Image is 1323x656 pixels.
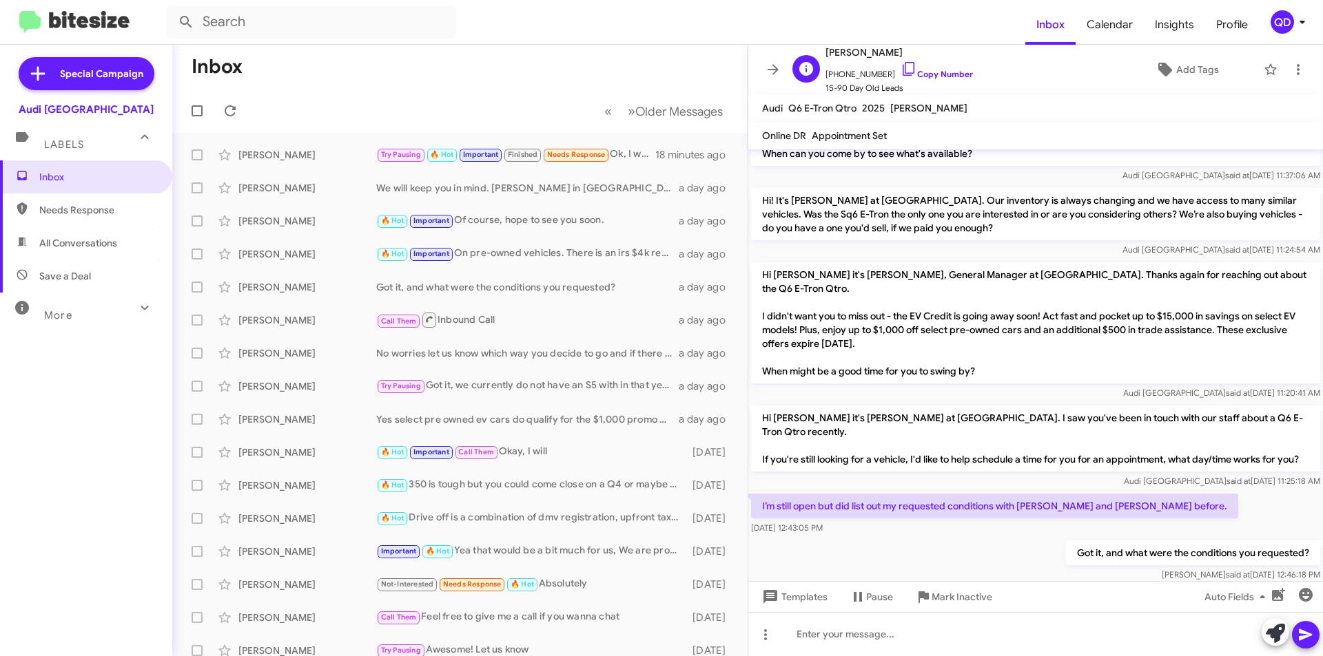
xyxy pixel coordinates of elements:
span: Needs Response [443,580,502,589]
div: Yea that would be a bit much for us, We are probably somewhere in the 5k range. [376,543,686,559]
div: [PERSON_NAME] [238,379,376,393]
button: Next [619,97,731,125]
div: [PERSON_NAME] [238,313,376,327]
div: [PERSON_NAME] [238,445,376,459]
span: Online DR [762,129,806,142]
button: QD [1259,10,1308,34]
span: 🔥 Hot [426,547,449,556]
span: Audi [GEOGRAPHIC_DATA] [DATE] 11:37:06 AM [1122,170,1320,180]
button: Mark Inactive [904,584,1003,609]
div: Yes select pre owned ev cars do qualify for the $1,000 promo are you able to come in this weekend? [376,412,679,426]
span: Q6 E-Tron Qtro [788,102,857,114]
span: [PERSON_NAME] [825,44,973,61]
input: Search [167,6,456,39]
p: Hi [PERSON_NAME] it's [PERSON_NAME], General Manager at [GEOGRAPHIC_DATA]. Thanks again for reach... [751,262,1320,383]
span: 🔥 Hot [381,216,404,225]
span: Important [413,447,449,456]
div: a day ago [679,181,737,195]
div: [PERSON_NAME] [238,611,376,624]
a: Inbox [1025,5,1076,45]
a: Copy Number [901,69,973,79]
div: [PERSON_NAME] [238,181,376,195]
div: Got it, and what were the conditions you requested? [376,280,679,294]
span: Important [413,249,449,258]
span: Appointment Set [812,129,887,142]
span: 🔥 Hot [381,514,404,522]
span: Add Tags [1176,57,1219,82]
span: Try Pausing [381,646,421,655]
div: Got it, we currently do not have an S5 with in that yea range but I will keep my eye out if we ev... [376,378,679,394]
span: Special Campaign [60,67,143,81]
div: Ok, I will be leaving for your dealership at 1:30pm. Let me know before then if I shouldn't make ... [376,147,655,162]
a: Insights [1144,5,1205,45]
span: Profile [1205,5,1259,45]
div: [PERSON_NAME] [238,346,376,360]
span: Not-Interested [381,580,434,589]
div: [DATE] [686,578,737,591]
div: 350 is tough but you could come close on a Q4 or maybe even a A3 [376,477,686,493]
div: [DATE] [686,511,737,525]
div: [PERSON_NAME] [238,148,376,162]
p: Hi! It's [PERSON_NAME] at [GEOGRAPHIC_DATA]. Our inventory is always changing and we have access ... [751,188,1320,240]
p: I’m still open but did list out my requested conditions with [PERSON_NAME] and [PERSON_NAME] before. [751,494,1238,518]
div: [DATE] [686,611,737,624]
span: Audi [GEOGRAPHIC_DATA] [DATE] 11:25:18 AM [1124,476,1320,486]
span: Call Them [381,317,417,326]
span: Templates [759,584,828,609]
div: [PERSON_NAME] [238,578,376,591]
span: 🔥 Hot [381,447,404,456]
span: 🔥 Hot [381,480,404,489]
div: QD [1271,10,1294,34]
div: a day ago [679,280,737,294]
div: [PERSON_NAME] [238,511,376,525]
span: Call Them [458,447,494,456]
div: a day ago [679,247,737,261]
span: 🔥 Hot [430,150,453,159]
div: Drive off is a combination of dmv registration, upfront taxes and first month payment so that is ... [376,510,686,526]
span: Labels [44,138,84,151]
button: Pause [839,584,904,609]
span: Audi [762,102,783,114]
span: « [604,103,612,120]
div: [DATE] [686,478,737,492]
span: 🔥 Hot [381,249,404,258]
span: 2025 [862,102,885,114]
div: Audi [GEOGRAPHIC_DATA] [19,103,154,116]
div: Absolutely [376,576,686,592]
div: [PERSON_NAME] [238,280,376,294]
button: Templates [748,584,839,609]
div: a day ago [679,346,737,360]
span: Audi [GEOGRAPHIC_DATA] [DATE] 11:20:41 AM [1123,388,1320,398]
span: Inbox [39,170,156,184]
div: Feel free to give me a call if you wanna chat [376,609,686,625]
div: a day ago [679,313,737,327]
div: On pre-owned vehicles. There is an irs $4k rebate for people who qualify. [376,246,679,262]
span: Mark Inactive [932,584,992,609]
span: Save a Deal [39,269,91,283]
div: No worries let us know which way you decide to go and if there is anything we can do to help make... [376,346,679,360]
span: [PHONE_NUMBER] [825,61,973,81]
p: Got it, and what were the conditions you requested? [1066,540,1320,565]
span: Try Pausing [381,150,421,159]
div: Of course, hope to see you soon. [376,213,679,229]
div: [PERSON_NAME] [238,247,376,261]
span: [DATE] 12:43:05 PM [751,522,823,533]
div: [PERSON_NAME] [238,544,376,558]
div: [PERSON_NAME] [238,214,376,228]
button: Previous [596,97,620,125]
div: [PERSON_NAME] [238,412,376,426]
p: Hi [PERSON_NAME] it's [PERSON_NAME] at [GEOGRAPHIC_DATA]. I saw you've been in touch with our sta... [751,405,1320,472]
span: Auto Fields [1204,584,1271,609]
span: Try Pausing [381,381,421,390]
span: Important [463,150,499,159]
div: We will keep you in mind. [PERSON_NAME] in [GEOGRAPHIC_DATA] service is one of the best and we ar... [376,181,679,195]
span: said at [1225,170,1249,180]
span: Important [413,216,449,225]
span: 🔥 Hot [511,580,534,589]
a: Calendar [1076,5,1144,45]
div: 18 minutes ago [655,148,737,162]
span: said at [1227,476,1251,486]
span: said at [1225,244,1249,255]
